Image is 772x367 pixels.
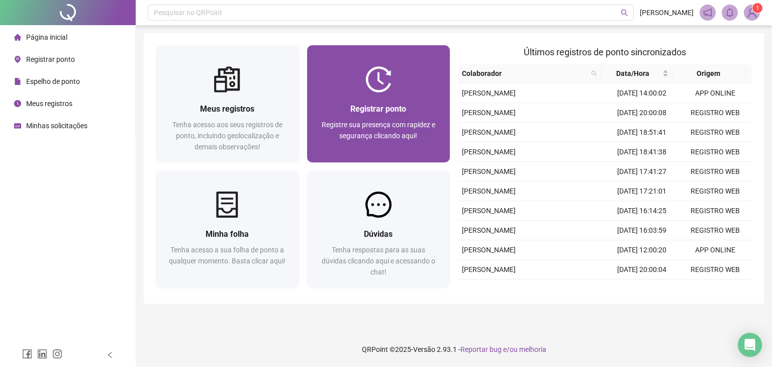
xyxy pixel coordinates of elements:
span: file [14,78,21,85]
span: Registrar ponto [350,104,406,114]
span: Tenha acesso aos seus registros de ponto, incluindo geolocalização e demais observações! [172,121,282,151]
sup: Atualize o seu contato no menu Meus Dados [752,3,762,13]
span: Tenha respostas para as suas dúvidas clicando aqui e acessando o chat! [322,246,435,276]
td: REGISTRO WEB [679,201,752,221]
td: REGISTRO WEB [679,221,752,240]
span: Minhas solicitações [26,122,87,130]
span: left [107,351,114,358]
a: Registrar pontoRegistre sua presença com rapidez e segurança clicando aqui! [307,45,450,162]
span: linkedin [37,349,47,359]
td: [DATE] 17:21:01 [605,181,679,201]
td: APP ONLINE [679,240,752,260]
img: 91887 [744,5,759,20]
span: [PERSON_NAME] [640,7,694,18]
td: REGISTRO WEB [679,123,752,142]
td: [DATE] 16:03:59 [605,221,679,240]
span: Minha folha [206,229,249,239]
span: 1 [756,5,759,12]
td: APP ONLINE [679,83,752,103]
td: [DATE] 14:00:02 [605,83,679,103]
span: clock-circle [14,100,21,107]
span: [PERSON_NAME] [462,226,516,234]
span: Página inicial [26,33,67,41]
td: [DATE] 20:00:08 [605,103,679,123]
span: Versão [413,345,435,353]
td: [DATE] 16:14:25 [605,201,679,221]
span: notification [703,8,712,17]
td: REGISTRO WEB [679,280,752,299]
span: facebook [22,349,32,359]
span: Espelho de ponto [26,77,80,85]
span: instagram [52,349,62,359]
span: [PERSON_NAME] [462,148,516,156]
span: [PERSON_NAME] [462,128,516,136]
td: [DATE] 18:51:41 [605,123,679,142]
span: Dúvidas [364,229,393,239]
td: [DATE] 20:00:04 [605,260,679,280]
a: Minha folhaTenha acesso a sua folha de ponto a qualquer momento. Basta clicar aqui! [156,170,299,288]
span: Reportar bug e/ou melhoria [460,345,546,353]
span: Registre sua presença com rapidez e segurança clicando aqui! [322,121,435,140]
td: REGISTRO WEB [679,162,752,181]
span: search [589,66,599,81]
span: environment [14,56,21,63]
span: [PERSON_NAME] [462,109,516,117]
td: [DATE] 18:41:38 [605,142,679,162]
td: REGISTRO WEB [679,103,752,123]
span: Registrar ponto [26,55,75,63]
span: schedule [14,122,21,129]
td: REGISTRO WEB [679,260,752,280]
span: [PERSON_NAME] [462,246,516,254]
span: [PERSON_NAME] [462,167,516,175]
span: Colaborador [462,68,587,79]
span: bell [725,8,734,17]
td: [DATE] 12:00:20 [605,240,679,260]
th: Data/Hora [601,64,672,83]
span: Últimos registros de ponto sincronizados [524,47,686,57]
td: [DATE] 17:41:27 [605,162,679,181]
span: home [14,34,21,41]
span: Data/Hora [605,68,660,79]
td: REGISTRO WEB [679,142,752,162]
th: Origem [672,64,744,83]
a: DúvidasTenha respostas para as suas dúvidas clicando aqui e acessando o chat! [307,170,450,288]
a: Meus registrosTenha acesso aos seus registros de ponto, incluindo geolocalização e demais observa... [156,45,299,162]
span: search [621,9,628,17]
span: [PERSON_NAME] [462,89,516,97]
span: Meus registros [26,100,72,108]
span: [PERSON_NAME] [462,187,516,195]
span: search [591,70,597,76]
footer: QRPoint © 2025 - 2.93.1 - [136,332,772,367]
td: [DATE] 18:53:22 [605,280,679,299]
span: [PERSON_NAME] [462,207,516,215]
span: [PERSON_NAME] [462,265,516,273]
div: Open Intercom Messenger [738,333,762,357]
span: Tenha acesso a sua folha de ponto a qualquer momento. Basta clicar aqui! [169,246,285,265]
td: REGISTRO WEB [679,181,752,201]
span: Meus registros [200,104,254,114]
